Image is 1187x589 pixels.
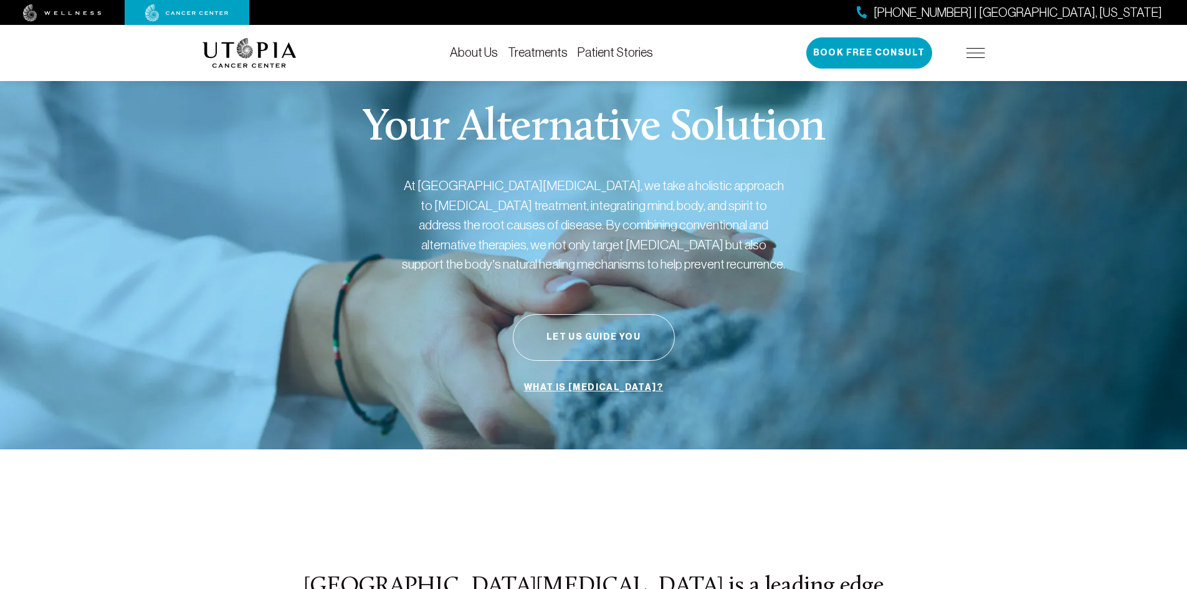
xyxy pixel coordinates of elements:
a: About Us [450,45,498,59]
a: [PHONE_NUMBER] | [GEOGRAPHIC_DATA], [US_STATE] [857,4,1162,22]
span: [PHONE_NUMBER] | [GEOGRAPHIC_DATA], [US_STATE] [874,4,1162,22]
a: Treatments [508,45,568,59]
img: wellness [23,4,102,22]
p: Your Alternative Solution [362,106,825,151]
a: What is [MEDICAL_DATA]? [521,376,666,400]
img: logo [203,38,297,68]
a: Patient Stories [578,45,653,59]
button: Let Us Guide You [513,314,675,361]
button: Book Free Consult [806,37,932,69]
img: cancer center [145,4,229,22]
img: icon-hamburger [966,48,985,58]
p: At [GEOGRAPHIC_DATA][MEDICAL_DATA], we take a holistic approach to [MEDICAL_DATA] treatment, inte... [401,176,787,274]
